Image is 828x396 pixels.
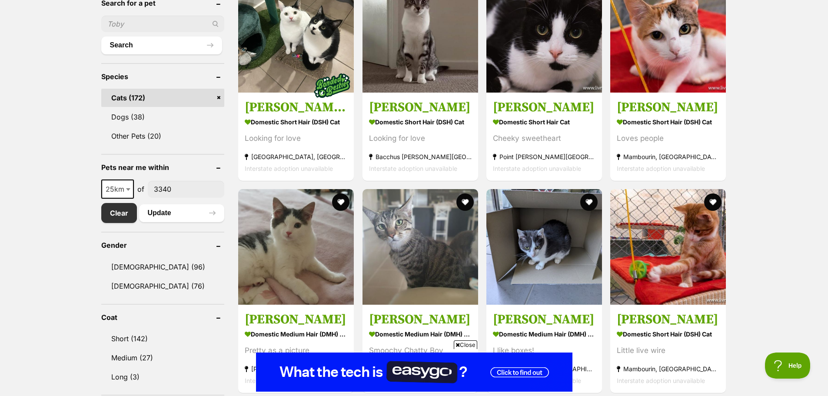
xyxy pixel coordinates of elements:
[238,305,354,393] a: [PERSON_NAME] Domestic Medium Hair (DMH) Cat Pretty as a picture [PERSON_NAME], [GEOGRAPHIC_DATA]...
[617,377,705,384] span: Interstate adoption unavailable
[617,311,719,328] h3: [PERSON_NAME]
[101,163,225,171] header: Pets near me within
[369,328,472,340] strong: Domestic Medium Hair (DMH) Cat
[245,133,347,144] div: Looking for love
[101,241,225,249] header: Gender
[101,258,225,276] a: [DEMOGRAPHIC_DATA] (96)
[454,340,477,349] span: Close
[486,93,602,181] a: [PERSON_NAME] Domestic Short Hair Cat Cheeky sweetheart Point [PERSON_NAME][GEOGRAPHIC_DATA] Inte...
[245,328,347,340] strong: Domestic Medium Hair (DMH) Cat
[101,313,225,321] header: Coat
[493,116,595,128] strong: Domestic Short Hair Cat
[493,345,595,356] div: I like boxes!
[493,363,595,375] strong: [PERSON_NAME][GEOGRAPHIC_DATA], [GEOGRAPHIC_DATA]
[101,16,225,32] input: Toby
[610,189,726,305] img: Diego Moriarty - Domestic Short Hair (DSH) Cat
[245,345,347,356] div: Pretty as a picture
[580,193,598,211] button: favourite
[617,345,719,356] div: Little live wire
[493,377,581,384] span: Interstate adoption unavailable
[610,305,726,393] a: [PERSON_NAME] Domestic Short Hair (DSH) Cat Little live wire Mambourin, [GEOGRAPHIC_DATA] Interst...
[617,116,719,128] strong: Domestic Short Hair (DSH) Cat
[245,311,347,328] h3: [PERSON_NAME]
[101,368,225,386] a: Long (3)
[705,193,722,211] button: favourite
[617,99,719,116] h3: [PERSON_NAME]
[493,165,581,172] span: Interstate adoption unavailable
[369,116,472,128] strong: Domestic Short Hair (DSH) Cat
[101,127,225,145] a: Other Pets (20)
[148,181,225,197] input: postcode
[369,133,472,144] div: Looking for love
[369,345,472,356] div: Smoochy Chatty Boy
[610,93,726,181] a: [PERSON_NAME] Domestic Short Hair (DSH) Cat Loves people Mambourin, [GEOGRAPHIC_DATA] Interstate ...
[369,99,472,116] h3: [PERSON_NAME]
[493,311,595,328] h3: [PERSON_NAME]
[617,363,719,375] strong: Mambourin, [GEOGRAPHIC_DATA]
[493,133,595,144] div: Cheeky sweetheart
[617,133,719,144] div: Loves people
[493,99,595,116] h3: [PERSON_NAME]
[101,73,225,80] header: Species
[101,203,137,223] a: Clear
[369,165,457,172] span: Interstate adoption unavailable
[256,353,572,392] iframe: Advertisement
[362,189,478,305] img: Willy Moriarty - Domestic Medium Hair (DMH) Cat
[139,204,225,222] button: Update
[238,93,354,181] a: [PERSON_NAME] and [PERSON_NAME] Domestic Short Hair (DSH) Cat Looking for love [GEOGRAPHIC_DATA],...
[369,151,472,163] strong: Bacchus [PERSON_NAME][GEOGRAPHIC_DATA]
[101,89,225,107] a: Cats (172)
[101,349,225,367] a: Medium (27)
[137,184,144,194] span: of
[493,328,595,340] strong: Domestic Medium Hair (DMH) Cat
[486,189,602,305] img: Max Illingworth - Domestic Medium Hair (DMH) Cat
[617,328,719,340] strong: Domestic Short Hair (DSH) Cat
[493,151,595,163] strong: Point [PERSON_NAME][GEOGRAPHIC_DATA]
[765,353,811,379] iframe: Help Scout Beacon - Open
[101,37,223,54] button: Search
[617,151,719,163] strong: Mambourin, [GEOGRAPHIC_DATA]
[102,183,133,195] span: 25km
[245,165,333,172] span: Interstate adoption unavailable
[245,116,347,128] strong: Domestic Short Hair (DSH) Cat
[101,180,134,199] span: 25km
[245,151,347,163] strong: [GEOGRAPHIC_DATA], [GEOGRAPHIC_DATA]
[245,363,347,375] strong: [PERSON_NAME], [GEOGRAPHIC_DATA]
[362,93,478,181] a: [PERSON_NAME] Domestic Short Hair (DSH) Cat Looking for love Bacchus [PERSON_NAME][GEOGRAPHIC_DAT...
[456,193,474,211] button: favourite
[101,277,225,295] a: [DEMOGRAPHIC_DATA] (76)
[245,99,347,116] h3: [PERSON_NAME] and [PERSON_NAME]
[369,311,472,328] h3: [PERSON_NAME]
[311,64,354,107] img: bonded besties
[101,108,225,126] a: Dogs (38)
[245,377,333,384] span: Interstate adoption unavailable
[617,165,705,172] span: Interstate adoption unavailable
[333,193,350,211] button: favourite
[238,189,354,305] img: Pablo Moriarty - Domestic Medium Hair (DMH) Cat
[101,329,225,348] a: Short (142)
